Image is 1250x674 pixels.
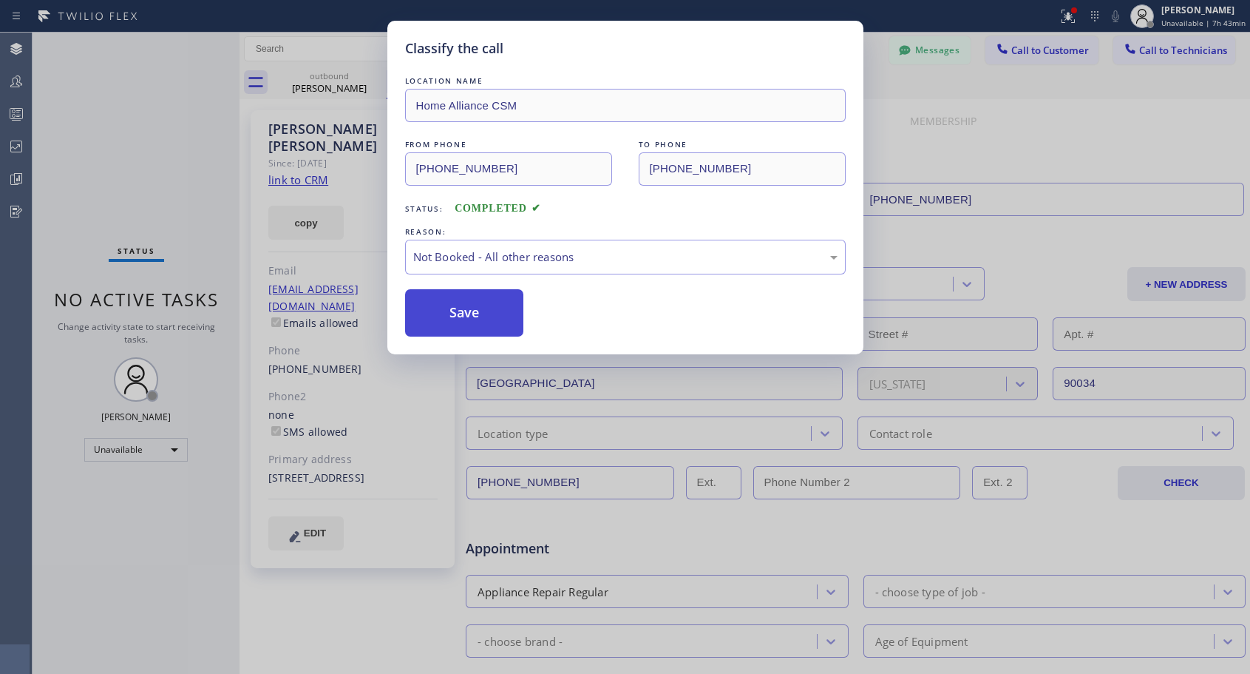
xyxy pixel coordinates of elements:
div: Not Booked - All other reasons [413,249,838,266]
span: COMPLETED [455,203,540,214]
div: REASON: [405,224,846,240]
div: LOCATION NAME [405,73,846,89]
div: FROM PHONE [405,137,612,152]
input: To phone [639,152,846,186]
button: Save [405,289,524,337]
h5: Classify the call [405,38,503,58]
div: TO PHONE [639,137,846,152]
input: From phone [405,152,612,186]
span: Status: [405,203,444,214]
